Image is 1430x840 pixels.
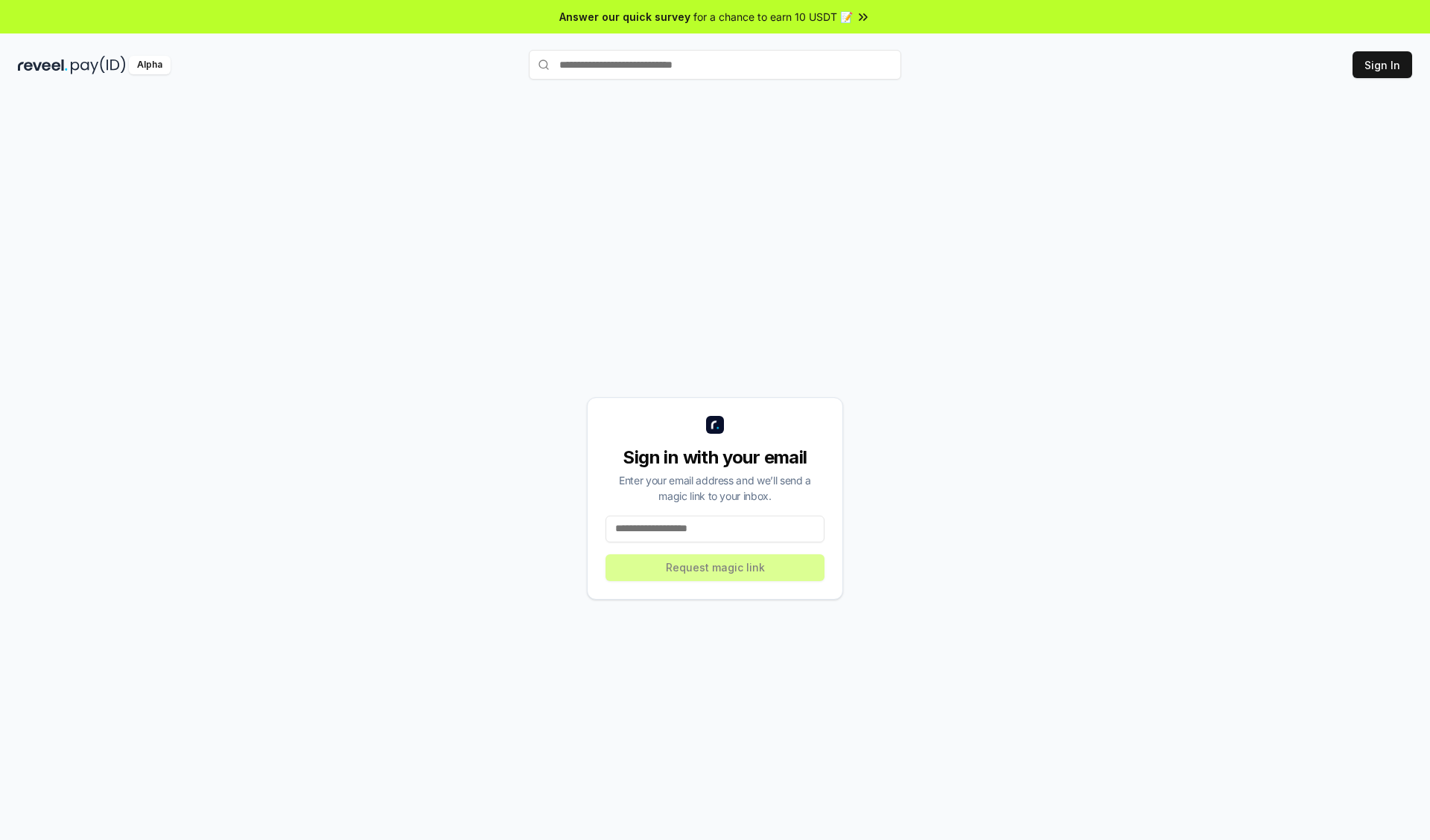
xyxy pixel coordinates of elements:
div: Enter your email address and we’ll send a magic link to your inbox. [606,472,824,504]
span: Answer our quick survey [559,9,690,25]
img: logo_small [706,416,724,434]
img: reveel_dark [18,56,68,74]
div: Alpha [129,56,171,74]
span: for a chance to earn 10 USDT 📝 [693,9,853,25]
div: Sign in with your email [606,446,824,469]
img: pay_id [71,56,126,74]
button: Sign In [1353,51,1412,78]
